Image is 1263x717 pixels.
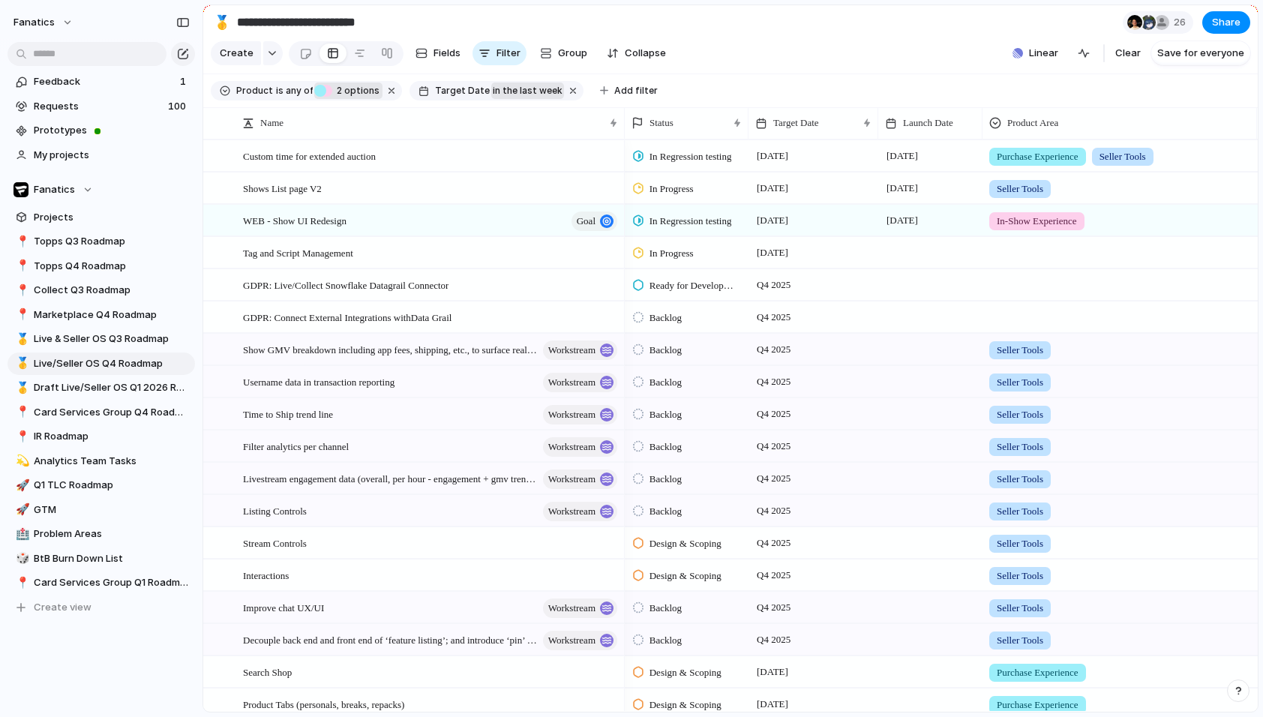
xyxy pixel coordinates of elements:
[243,631,538,648] span: Decouple back end and front end of ‘feature listing’; and introduce ‘pin’ listing
[7,474,195,496] div: 🚀Q1 TLC Roadmap
[16,501,26,518] div: 🚀
[34,356,190,371] span: Live/Seller OS Q4 Roadmap
[532,41,595,65] button: Group
[243,469,538,487] span: Livestream engagement data (overall, per hour - engagement + gmv trend line)
[7,425,195,448] div: 📍IR Roadmap
[34,148,190,163] span: My projects
[753,502,794,520] span: Q4 2025
[649,214,732,229] span: In Regression testing
[243,598,324,616] span: Improve chat UX/UI
[1174,15,1190,30] span: 26
[7,376,195,399] div: 🥇Draft Live/Seller OS Q1 2026 Roadmap
[13,380,28,395] button: 🥇
[753,340,794,358] span: Q4 2025
[243,308,451,325] span: GDPR: Connect External Integrations withData Grail
[13,526,28,541] button: 🏥
[7,571,195,594] div: 📍Card Services Group Q1 Roadmap
[332,85,344,96] span: 2
[548,598,595,619] span: workstream
[753,695,792,713] span: [DATE]
[34,526,190,541] span: Problem Areas
[472,41,526,65] button: Filter
[753,566,794,584] span: Q4 2025
[997,439,1043,454] span: Seller Tools
[649,310,682,325] span: Backlog
[1007,115,1058,130] span: Product Area
[903,115,953,130] span: Launch Date
[7,206,195,229] a: Projects
[236,84,273,97] span: Product
[753,276,794,294] span: Q4 2025
[997,407,1043,422] span: Seller Tools
[7,230,195,253] div: 📍Topps Q3 Roadmap
[16,574,26,592] div: 📍
[34,478,190,493] span: Q1 TLC Roadmap
[332,84,379,97] span: options
[548,501,595,522] span: workstream
[548,630,595,651] span: workstream
[543,598,617,618] button: workstream
[649,601,682,616] span: Backlog
[243,437,349,454] span: Filter analytics per channel
[13,551,28,566] button: 🎲
[34,575,190,590] span: Card Services Group Q1 Roadmap
[649,536,721,551] span: Design & Scoping
[13,307,28,322] button: 📍
[649,633,682,648] span: Backlog
[7,144,195,166] a: My projects
[34,454,190,469] span: Analytics Team Tasks
[34,502,190,517] span: GTM
[883,179,922,197] span: [DATE]
[753,147,792,165] span: [DATE]
[649,375,682,390] span: Backlog
[13,478,28,493] button: 🚀
[753,437,794,455] span: Q4 2025
[997,697,1078,712] span: Purchase Experience
[649,504,682,519] span: Backlog
[649,246,694,261] span: In Progress
[7,499,195,521] div: 🚀GTM
[997,214,1077,229] span: In-Show Experience
[614,84,658,97] span: Add filter
[548,404,595,425] span: workstream
[753,598,794,616] span: Q4 2025
[16,257,26,274] div: 📍
[7,119,195,142] a: Prototypes
[16,526,26,543] div: 🏥
[34,307,190,322] span: Marketplace Q4 Roadmap
[283,84,313,97] span: any of
[243,244,353,261] span: Tag and Script Management
[168,99,189,114] span: 100
[997,343,1043,358] span: Seller Tools
[1029,46,1058,61] span: Linear
[13,259,28,274] button: 📍
[601,41,672,65] button: Collapse
[649,665,721,680] span: Design & Scoping
[276,84,283,97] span: is
[1212,15,1240,30] span: Share
[7,304,195,326] div: 📍Marketplace Q4 Roadmap
[7,401,195,424] a: 📍Card Services Group Q4 Roadmap
[1109,41,1147,65] button: Clear
[210,10,234,34] button: 🥇
[1157,46,1244,61] span: Save for everyone
[649,149,732,164] span: In Regression testing
[211,41,261,65] button: Create
[34,283,190,298] span: Collect Q3 Roadmap
[13,15,55,30] span: fanatics
[243,534,307,551] span: Stream Controls
[543,340,617,360] button: workstream
[7,178,195,201] button: Fanatics
[7,352,195,375] a: 🥇Live/Seller OS Q4 Roadmap
[16,355,26,372] div: 🥇
[883,147,922,165] span: [DATE]
[649,115,673,130] span: Status
[7,596,195,619] button: Create view
[1099,149,1146,164] span: Seller Tools
[34,429,190,444] span: IR Roadmap
[409,41,466,65] button: Fields
[243,695,404,712] span: Product Tabs (personals, breaks, repacks)
[16,428,26,445] div: 📍
[7,450,195,472] a: 💫Analytics Team Tasks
